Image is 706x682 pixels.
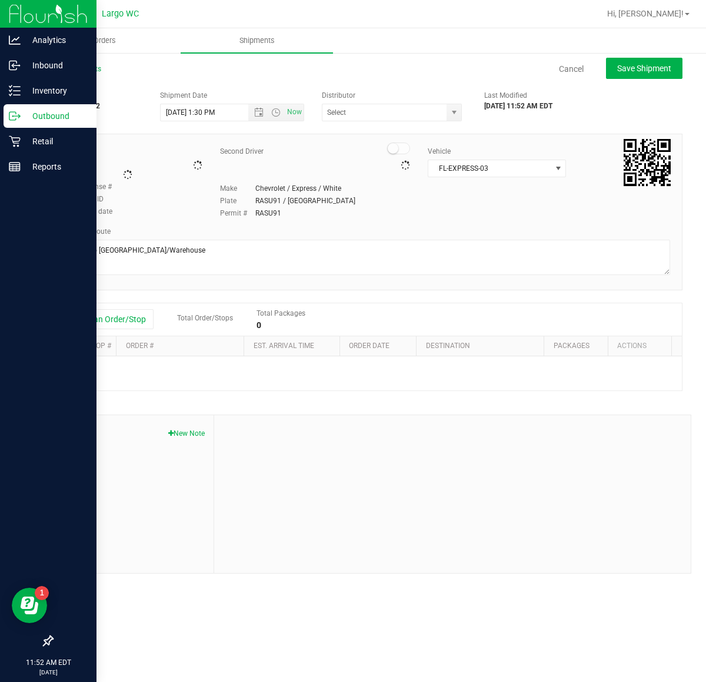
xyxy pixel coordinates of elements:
span: Orders [78,35,132,46]
span: Total Order/Stops [177,314,233,322]
a: Stop # [88,342,111,350]
span: Notes [61,424,205,438]
p: [DATE] [5,668,91,677]
strong: 0 [257,320,261,330]
inline-svg: Reports [9,161,21,173]
label: Make [220,183,255,194]
a: Cancel [559,63,584,75]
span: Open the date view [249,108,269,117]
p: Analytics [21,33,91,47]
p: Inventory [21,84,91,98]
button: Save Shipment [606,58,682,79]
p: Outbound [21,109,91,123]
a: Shipments [181,28,333,53]
div: RASU91 / [GEOGRAPHIC_DATA] [255,196,355,206]
label: Distributor [322,90,355,101]
label: Plate [220,196,255,206]
p: Reports [21,160,91,174]
input: Select [322,104,443,121]
label: Last Modified [484,90,527,101]
inline-svg: Inbound [9,59,21,71]
qrcode: 20250926-002 [624,139,671,186]
span: Save Shipment [617,64,671,73]
span: Largo WC [102,9,139,19]
span: Total Packages [257,309,305,317]
span: Shipment # [52,90,142,101]
p: Inbound [21,58,91,72]
span: Hi, [PERSON_NAME]! [607,9,684,18]
p: Retail [21,134,91,148]
inline-svg: Analytics [9,34,21,46]
button: Add an Order/Stop [61,309,154,329]
label: Vehicle [428,146,451,157]
span: select [447,104,461,121]
iframe: Resource center [12,588,47,623]
span: Shipments [224,35,291,46]
th: Actions [608,336,671,356]
label: Permit # [220,208,255,218]
iframe: Resource center unread badge [35,586,49,600]
a: Orders [28,28,181,53]
a: Order date [349,342,389,350]
span: Set Current date [285,104,305,121]
div: RASU91 [255,208,281,218]
img: Scan me! [624,139,671,186]
span: select [551,160,565,177]
a: Est. arrival time [254,342,314,350]
label: Shipment Date [160,90,207,101]
strong: [DATE] 11:52 AM EDT [484,102,552,110]
div: Chevrolet / Express / White [255,183,341,194]
inline-svg: Outbound [9,110,21,122]
inline-svg: Retail [9,135,21,147]
a: Packages [554,342,590,350]
p: 11:52 AM EDT [5,657,91,668]
span: FL-EXPRESS-03 [428,160,551,177]
button: New Note [168,428,205,439]
span: Open the time view [266,108,286,117]
label: Second Driver [220,146,264,157]
inline-svg: Inventory [9,85,21,97]
a: Destination [426,342,470,350]
a: Order # [126,342,154,350]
